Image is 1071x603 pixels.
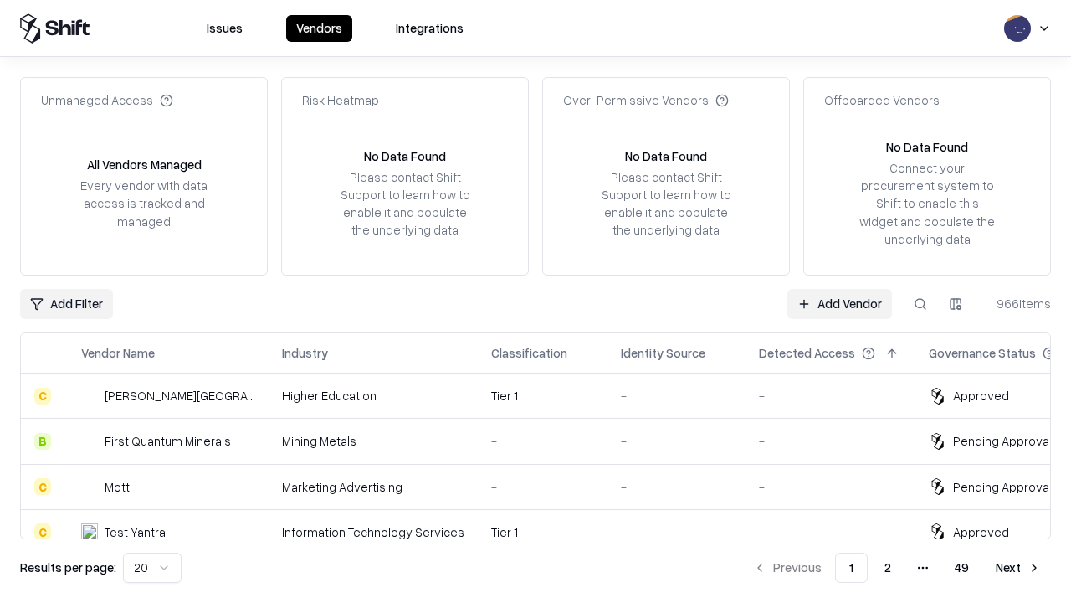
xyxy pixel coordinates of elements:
[621,432,732,450] div: -
[824,91,940,109] div: Offboarded Vendors
[621,523,732,541] div: -
[87,156,202,173] div: All Vendors Managed
[282,344,328,362] div: Industry
[81,433,98,450] img: First Quantum Minerals
[621,478,732,496] div: -
[364,147,446,165] div: No Data Found
[563,91,729,109] div: Over-Permissive Vendors
[491,523,594,541] div: Tier 1
[105,523,166,541] div: Test Yantra
[286,15,352,42] button: Vendors
[20,289,113,319] button: Add Filter
[871,553,904,583] button: 2
[759,523,902,541] div: -
[625,147,707,165] div: No Data Found
[81,388,98,405] img: Reichman University
[105,478,132,496] div: Motti
[759,344,855,362] div: Detected Access
[74,177,213,229] div: Every vendor with data access is tracked and managed
[81,523,98,540] img: Test Yantra
[105,432,231,450] div: First Quantum Minerals
[986,553,1051,583] button: Next
[621,387,732,405] div: -
[597,168,735,240] div: Please contact Shift Support to learn how to enable it and populate the underlying data
[835,553,868,583] button: 1
[20,559,116,576] p: Results per page:
[81,344,155,362] div: Vendor Name
[282,432,464,450] div: Mining Metals
[886,138,968,156] div: No Data Found
[282,523,464,541] div: Information Technology Services
[953,432,1052,450] div: Pending Approval
[491,478,594,496] div: -
[984,295,1051,312] div: 966 items
[105,387,255,405] div: [PERSON_NAME][GEOGRAPHIC_DATA]
[34,388,51,405] div: C
[41,91,173,109] div: Unmanaged Access
[197,15,253,42] button: Issues
[34,478,51,495] div: C
[282,387,464,405] div: Higher Education
[759,432,902,450] div: -
[759,387,902,405] div: -
[621,344,705,362] div: Identity Source
[336,168,474,240] div: Please contact Shift Support to learn how to enable it and populate the underlying data
[787,289,892,319] a: Add Vendor
[953,478,1052,496] div: Pending Approval
[491,344,567,362] div: Classification
[81,478,98,495] img: Motti
[929,344,1036,362] div: Governance Status
[34,523,51,540] div: C
[759,478,902,496] div: -
[941,553,982,583] button: 49
[491,432,594,450] div: -
[953,523,1009,541] div: Approved
[491,387,594,405] div: Tier 1
[282,478,464,496] div: Marketing Advertising
[953,387,1009,405] div: Approved
[34,433,51,450] div: B
[858,159,997,248] div: Connect your procurement system to Shift to enable this widget and populate the underlying data
[386,15,474,42] button: Integrations
[743,553,1051,583] nav: pagination
[302,91,379,109] div: Risk Heatmap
